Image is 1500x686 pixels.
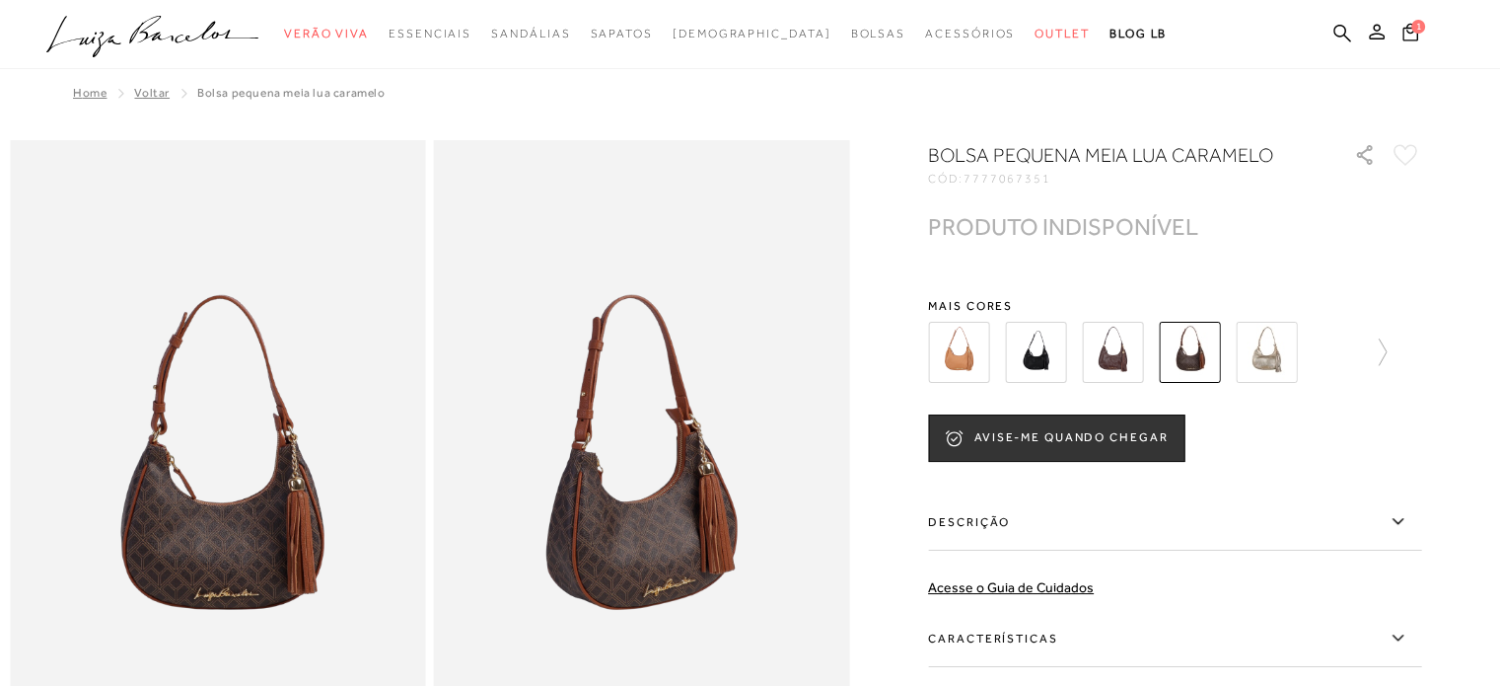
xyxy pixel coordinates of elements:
[928,173,1322,185] div: CÓD:
[850,27,905,40] span: Bolsas
[197,86,386,100] span: BOLSA PEQUENA MEIA LUA CARAMELO
[928,216,1198,237] div: PRODUTO INDISPONÍVEL
[491,27,570,40] span: Sandálias
[1035,27,1090,40] span: Outlet
[925,16,1015,52] a: noSubCategoriesText
[491,16,570,52] a: noSubCategoriesText
[928,141,1298,169] h1: BOLSA PEQUENA MEIA LUA CARAMELO
[1109,27,1167,40] span: BLOG LB
[1159,322,1220,383] img: BOLSA PEQUENA MEIA LUA CARAMELO
[389,27,471,40] span: Essenciais
[928,579,1094,595] a: Acesse o Guia de Cuidados
[1005,322,1066,383] img: BOLSA BAGUETE MEIA LUA EM COURO PRETO PEQUENA
[928,610,1421,667] label: Características
[928,494,1421,551] label: Descrição
[134,86,170,100] a: Voltar
[284,16,369,52] a: noSubCategoriesText
[925,27,1015,40] span: Acessórios
[590,27,652,40] span: Sapatos
[673,27,831,40] span: [DEMOGRAPHIC_DATA]
[928,300,1421,312] span: Mais cores
[1411,20,1425,34] span: 1
[964,172,1051,186] span: 7777067351
[1236,322,1297,383] img: BOLSA PEQUENA MEIA LUA DOURADA
[928,322,989,383] img: BOLSA BAGUETE MEIA LUA EM COURO CARAMELO PEQUENA
[590,16,652,52] a: noSubCategoriesText
[1082,322,1143,383] img: BOLSA BAGUETE MEIA LUA EM COURO VERNIZ CAFÉ PEQUENA
[1396,22,1424,48] button: 1
[73,86,107,100] a: Home
[284,27,369,40] span: Verão Viva
[1035,16,1090,52] a: noSubCategoriesText
[1109,16,1167,52] a: BLOG LB
[928,415,1184,462] button: AVISE-ME QUANDO CHEGAR
[850,16,905,52] a: noSubCategoriesText
[673,16,831,52] a: noSubCategoriesText
[389,16,471,52] a: noSubCategoriesText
